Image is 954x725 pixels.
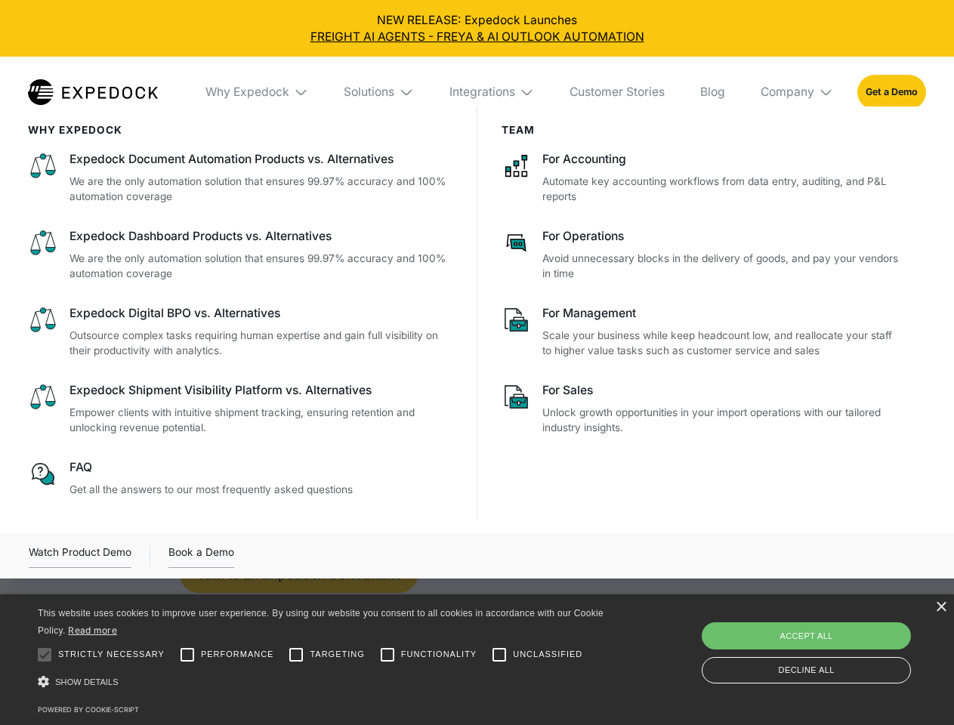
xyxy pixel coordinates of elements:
div: Company [761,85,814,100]
div: For Management [542,305,902,322]
a: For AccountingAutomate key accounting workflows from data entry, auditing, and P&L reports [502,151,903,205]
a: FAQGet all the answers to our most frequently asked questions [28,459,453,497]
span: Performance [201,648,274,661]
div: Why Expedock [205,85,289,100]
p: Empower clients with intuitive shipment tracking, ensuring retention and unlocking revenue potent... [69,405,453,436]
p: We are the only automation solution that ensures 99.97% accuracy and 100% automation coverage [69,251,453,282]
iframe: Chat Widget [702,562,954,725]
span: This website uses cookies to improve user experience. By using our website you consent to all coo... [38,608,604,636]
span: Targeting [310,648,364,661]
a: Expedock Digital BPO vs. AlternativesOutsource complex tasks requiring human expertise and gain f... [28,305,453,359]
div: Integrations [449,85,515,100]
div: For Operations [542,228,902,245]
p: Automate key accounting workflows from data entry, auditing, and P&L reports [542,174,902,205]
a: Book a Demo [168,544,234,568]
div: For Sales [542,382,902,399]
div: Solutions [344,85,394,100]
p: Avoid unnecessary blocks in the delivery of goods, and pay your vendors in time [542,251,902,282]
a: Powered by cookie-script [38,705,139,714]
div: Watch Product Demo [29,544,131,568]
div: Team [502,124,903,136]
div: Expedock Document Automation Products vs. Alternatives [69,151,453,168]
div: Show details [38,672,609,693]
span: Strictly necessary [58,648,165,661]
span: Functionality [401,648,477,661]
a: Read more [68,625,117,636]
div: Company [749,57,845,128]
p: Get all the answers to our most frequently asked questions [69,482,453,498]
a: Expedock Shipment Visibility Platform vs. AlternativesEmpower clients with intuitive shipment tra... [28,382,453,436]
div: Expedock Shipment Visibility Platform vs. Alternatives [69,382,453,399]
div: Why Expedock [193,57,320,128]
p: Outsource complex tasks requiring human expertise and gain full visibility on their productivity ... [69,328,453,359]
a: For ManagementScale your business while keep headcount low, and reallocate your staff to higher v... [502,305,903,359]
a: Expedock Document Automation Products vs. AlternativesWe are the only automation solution that en... [28,151,453,205]
div: WHy Expedock [28,124,453,136]
a: For SalesUnlock growth opportunities in your import operations with our tailored industry insights. [502,382,903,436]
div: For Accounting [542,151,902,168]
a: Customer Stories [557,57,676,128]
div: Solutions [332,57,426,128]
span: Show details [55,677,119,686]
p: Unlock growth opportunities in your import operations with our tailored industry insights. [542,405,902,436]
a: Blog [688,57,736,128]
span: Unclassified [513,648,582,661]
a: FREIGHT AI AGENTS - FREYA & AI OUTLOOK AUTOMATION [12,29,943,45]
a: Expedock Dashboard Products vs. AlternativesWe are the only automation solution that ensures 99.9... [28,228,453,282]
p: We are the only automation solution that ensures 99.97% accuracy and 100% automation coverage [69,174,453,205]
div: FAQ [69,459,453,476]
a: Get a Demo [857,75,926,109]
div: Expedock Dashboard Products vs. Alternatives [69,228,453,245]
p: Scale your business while keep headcount low, and reallocate your staff to higher value tasks suc... [542,328,902,359]
a: open lightbox [29,544,131,568]
div: Expedock Digital BPO vs. Alternatives [69,305,453,322]
div: NEW RELEASE: Expedock Launches [12,12,943,45]
a: For OperationsAvoid unnecessary blocks in the delivery of goods, and pay your vendors in time [502,228,903,282]
div: Integrations [437,57,546,128]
